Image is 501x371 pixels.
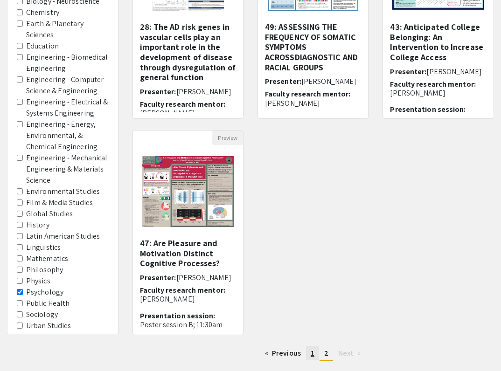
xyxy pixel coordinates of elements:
[390,104,466,114] span: Presentation session:
[26,264,63,275] label: Philosophy
[390,89,486,97] p: [PERSON_NAME]
[390,79,475,89] span: Faculty research mentor:
[265,99,361,108] p: [PERSON_NAME]
[140,22,236,82] h5: 28: The AD risk genes in vascular cells play an important role in the development of disease thro...
[26,298,70,309] label: Public Health
[7,329,40,364] iframe: Chat
[390,67,486,76] h6: Presenter:
[265,77,361,86] h6: Presenter:
[26,287,63,298] label: Psychology
[26,152,109,186] label: Engineering - Mechanical Engineering & Materials Science
[133,147,243,236] img: <p>47: Are Pleasure and Motivation Distinct Cognitive Processes?</p>
[140,295,236,303] p: [PERSON_NAME]
[26,186,100,197] label: Environmental Studies
[26,231,100,242] label: Latin American Studies
[26,52,109,74] label: Engineering - Biomedical Engineering
[324,348,328,358] span: 2
[26,331,109,354] label: Women, Gender, and Sexuality Studies
[26,74,109,96] label: Engineering - Computer Science & Engineering
[26,96,109,119] label: Engineering - Electrical & Systems Engineering
[26,253,68,264] label: Mathematics
[301,76,356,86] span: [PERSON_NAME]
[140,87,236,96] h6: Presenter:
[26,18,109,41] label: Earth & Planetary Sciences
[140,273,236,282] h6: Presenter:
[26,320,71,331] label: Urban Studies
[140,238,236,268] h5: 47: Are Pleasure and Motivation Distinct Cognitive Processes?
[26,208,73,220] label: Global Studies
[260,346,306,360] a: Previous page
[338,348,354,358] span: Next
[265,89,350,99] span: Faculty research mentor:
[265,22,361,72] h5: 49: ASSESSING THE FREQUENCY OF SOMATIC SYMPTOMS ACROSSDIAGNOSTIC AND RACIAL GROUPS
[26,41,59,52] label: Education
[311,348,314,358] span: 1
[132,346,494,361] ul: Pagination
[140,109,236,117] p: [PERSON_NAME]
[26,7,59,18] label: Chemistry
[390,22,486,62] h5: 43: Anticipated College Belonging: An Intervention to Increase College Access
[132,130,244,335] div: Open Presentation <p>47: Are Pleasure and Motivation Distinct Cognitive Processes?</p>
[26,242,61,253] label: Linguistics
[140,285,225,295] span: Faculty research mentor:
[140,99,225,109] span: Faculty research mentor:
[26,119,109,152] label: Engineering - Energy, Environmental, & Chemical Engineering
[26,197,93,208] label: Film & Media Studies
[176,87,231,96] span: [PERSON_NAME]
[140,311,216,321] span: Presentation session:
[26,220,49,231] label: History
[212,131,243,145] button: Preview
[26,309,58,320] label: Sociology
[26,275,50,287] label: Physics
[176,273,231,282] span: [PERSON_NAME]
[426,67,481,76] span: [PERSON_NAME]
[140,320,236,338] p: Poster session B; 11:30am-12:30pm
